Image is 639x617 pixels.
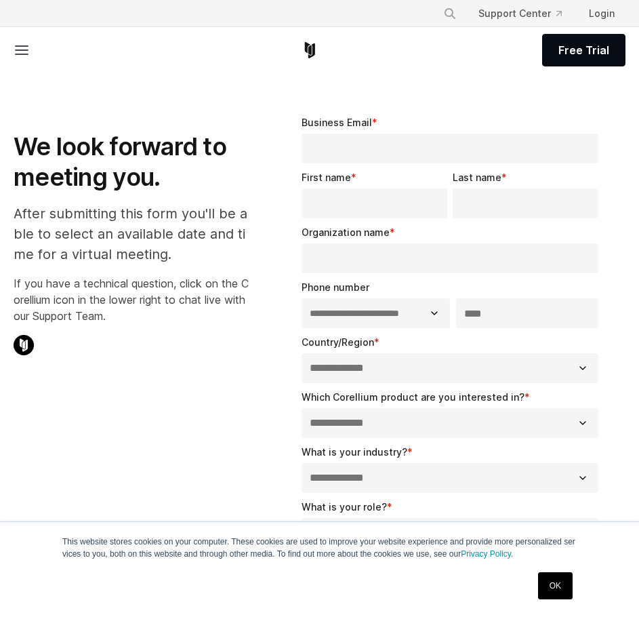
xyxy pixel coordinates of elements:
button: Search [438,1,462,26]
span: Free Trial [558,42,609,58]
a: OK [538,572,573,599]
a: Support Center [468,1,573,26]
a: Corellium Home [302,42,318,58]
span: What is your role? [302,501,387,513]
p: If you have a technical question, click on the Corellium icon in the lower right to chat live wit... [14,275,253,324]
div: Navigation Menu [432,1,625,26]
h1: We look forward to meeting you. [14,132,253,193]
img: Corellium Chat Icon [14,335,34,355]
span: Phone number [302,281,369,293]
span: Organization name [302,226,390,238]
span: Business Email [302,117,372,128]
span: Last name [453,172,501,183]
a: Free Trial [542,34,625,66]
span: Which Corellium product are you interested in? [302,391,524,403]
span: Country/Region [302,336,374,348]
p: After submitting this form you'll be able to select an available date and time for a virtual meet... [14,203,253,264]
a: Login [578,1,625,26]
span: First name [302,172,351,183]
span: What is your industry? [302,446,407,458]
a: Privacy Policy. [461,549,513,559]
p: This website stores cookies on your computer. These cookies are used to improve your website expe... [62,536,577,560]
